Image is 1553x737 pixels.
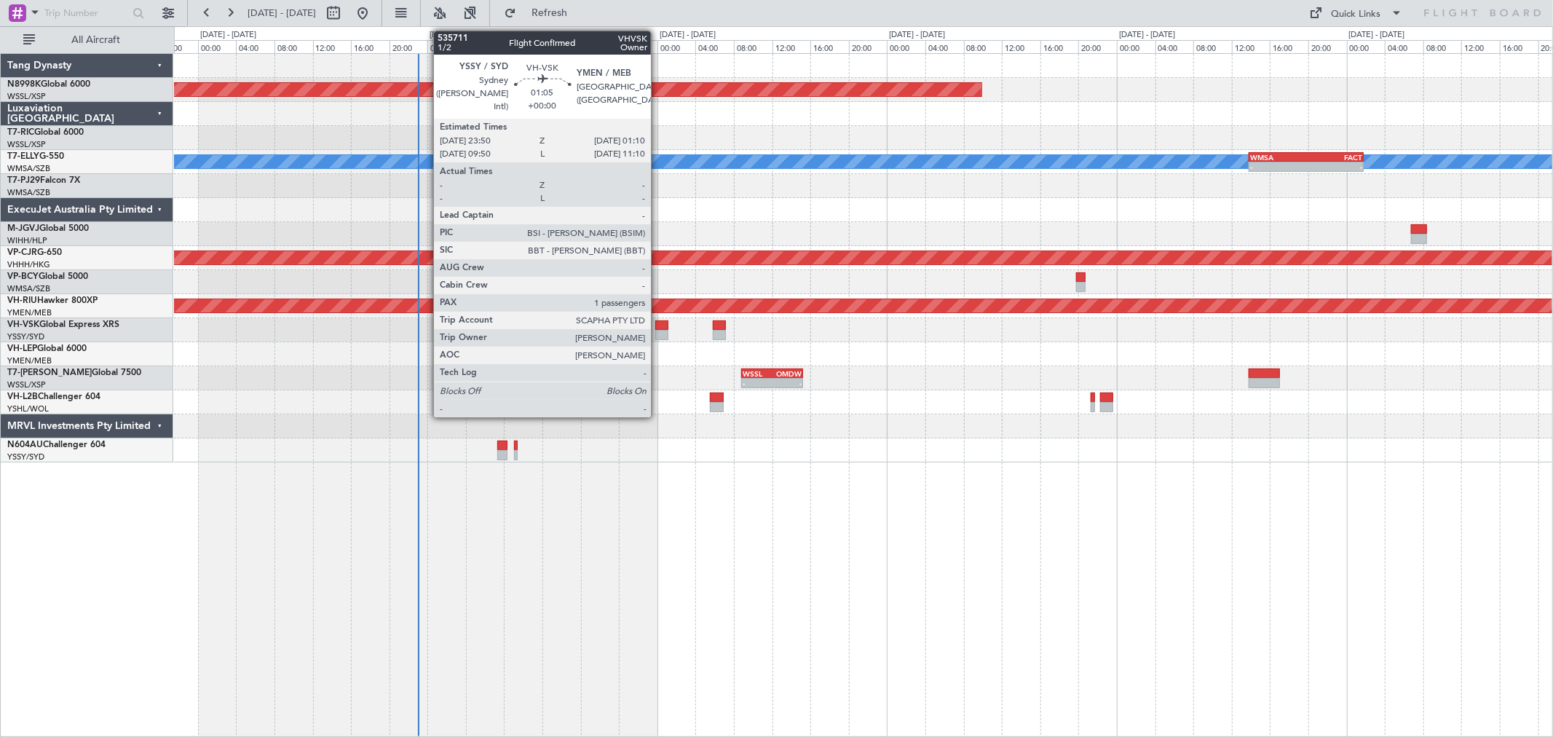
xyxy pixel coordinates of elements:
div: [DATE] - [DATE] [430,29,486,42]
a: WMSA/SZB [7,187,50,198]
a: VP-CJRG-650 [7,248,62,257]
div: 00:00 [657,40,696,53]
span: All Aircraft [38,35,154,45]
span: VH-LEP [7,344,37,353]
a: N8998KGlobal 6000 [7,80,90,89]
span: T7-PJ29 [7,176,40,185]
a: WMSA/SZB [7,283,50,294]
div: 04:00 [466,40,505,53]
span: VH-L2B [7,393,38,401]
div: - [1306,162,1362,171]
span: VP-CJR [7,248,37,257]
div: 08:00 [504,40,542,53]
span: VP-BCY [7,272,39,281]
div: 08:00 [734,40,772,53]
span: VH-VSK [7,320,39,329]
div: Quick Links [1332,7,1381,22]
span: N8998K [7,80,41,89]
div: FACT [1306,153,1362,162]
a: YMEN/MEB [7,307,52,318]
a: T7-ELLYG-550 [7,152,64,161]
div: [DATE] - [DATE] [200,29,256,42]
a: WSSL/XSP [7,91,46,102]
div: 16:00 [581,40,620,53]
button: Refresh [497,1,585,25]
a: WMSA/SZB [7,163,50,174]
a: VH-LEPGlobal 6000 [7,344,87,353]
div: [DATE] - [DATE] [1349,29,1405,42]
div: WSSL [743,369,772,378]
div: [DATE] - [DATE] [1119,29,1175,42]
div: 12:00 [542,40,581,53]
div: 20:00 [1078,40,1117,53]
span: M-JGVJ [7,224,39,233]
div: WMSA [1250,153,1306,162]
div: 08:00 [1423,40,1462,53]
div: 00:00 [1347,40,1386,53]
div: 12:00 [1002,40,1040,53]
div: 04:00 [925,40,964,53]
div: - [743,379,772,387]
span: [DATE] - [DATE] [248,7,316,20]
a: VHHH/HKG [7,259,50,270]
div: 16:00 [810,40,849,53]
div: OMDW [772,369,801,378]
a: VH-L2BChallenger 604 [7,393,100,401]
div: [DATE] - [DATE] [889,29,945,42]
div: - [1250,162,1306,171]
div: 04:00 [1385,40,1423,53]
div: 08:00 [964,40,1003,53]
a: YMEN/MEB [7,355,52,366]
span: N604AU [7,441,43,449]
div: 16:00 [1040,40,1079,53]
div: 16:00 [1270,40,1308,53]
div: 12:00 [772,40,811,53]
div: 20:00 [619,40,657,53]
a: VP-BCYGlobal 5000 [7,272,88,281]
span: T7-ELLY [7,152,39,161]
div: 16:00 [351,40,390,53]
div: 08:00 [1193,40,1232,53]
div: 20:00 [1308,40,1347,53]
span: T7-[PERSON_NAME] [7,368,92,377]
div: 12:00 [1232,40,1271,53]
div: [DATE] - [DATE] [660,29,716,42]
div: 00:00 [1117,40,1155,53]
div: 04:00 [695,40,734,53]
div: 16:00 [1500,40,1538,53]
a: WIHH/HLP [7,235,47,246]
div: 04:00 [1155,40,1194,53]
span: T7-RIC [7,128,34,137]
span: Refresh [519,8,580,18]
a: M-JGVJGlobal 5000 [7,224,89,233]
a: WSSL/XSP [7,379,46,390]
div: 20:00 [390,40,428,53]
button: All Aircraft [16,28,158,52]
a: T7-RICGlobal 6000 [7,128,84,137]
div: 08:00 [274,40,313,53]
a: WSSL/XSP [7,139,46,150]
div: 00:00 [198,40,237,53]
a: YSHL/WOL [7,403,49,414]
a: T7-[PERSON_NAME]Global 7500 [7,368,141,377]
a: YSSY/SYD [7,452,44,462]
a: N604AUChallenger 604 [7,441,106,449]
div: 20:00 [159,40,198,53]
input: Trip Number [44,2,128,24]
div: 00:00 [427,40,466,53]
div: 20:00 [849,40,888,53]
a: VH-VSKGlobal Express XRS [7,320,119,329]
div: 04:00 [236,40,274,53]
div: - [772,379,801,387]
div: 00:00 [887,40,925,53]
a: YSSY/SYD [7,331,44,342]
span: VH-RIU [7,296,37,305]
div: 12:00 [1461,40,1500,53]
div: 12:00 [313,40,352,53]
a: T7-PJ29Falcon 7X [7,176,80,185]
a: VH-RIUHawker 800XP [7,296,98,305]
button: Quick Links [1303,1,1410,25]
